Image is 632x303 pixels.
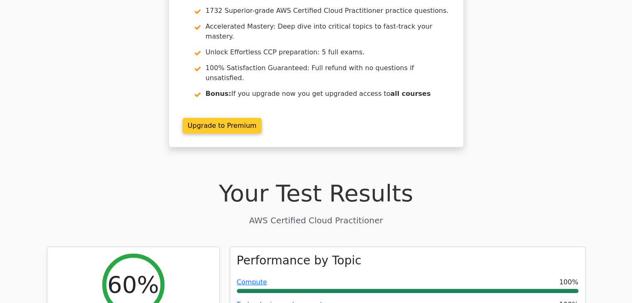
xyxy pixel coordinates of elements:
h1: Your Test Results [47,179,585,207]
h2: 60% [107,271,159,298]
a: Compute [237,278,267,286]
span: 100% [559,277,578,287]
h3: Performance by Topic [237,254,361,268]
a: Upgrade to Premium [182,118,262,134]
p: AWS Certified Cloud Practitioner [47,214,585,227]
